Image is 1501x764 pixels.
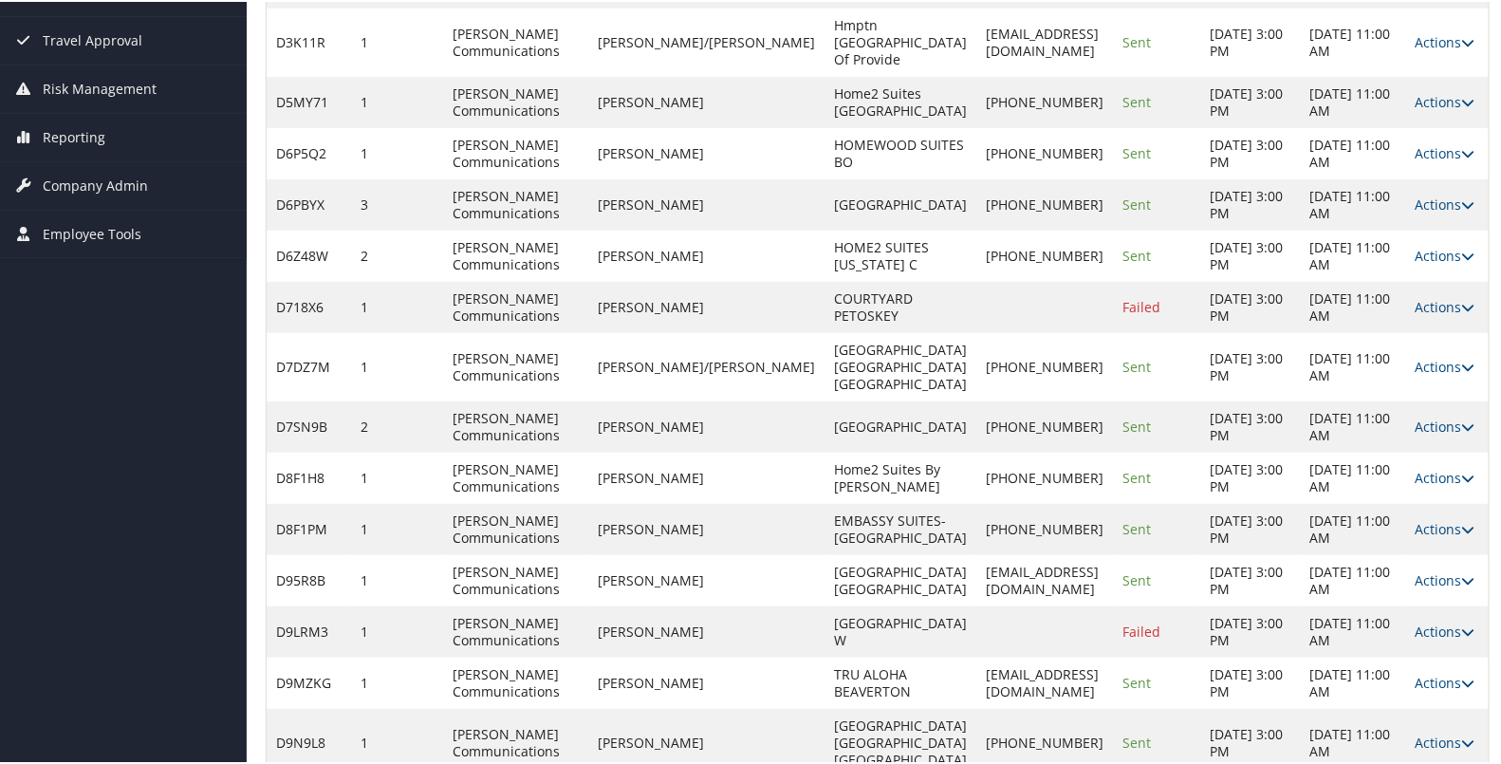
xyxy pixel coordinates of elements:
td: 1 [351,75,443,126]
td: [DATE] 11:00 AM [1301,331,1406,400]
span: Sent [1122,31,1151,49]
td: 2 [351,400,443,451]
td: [DATE] 3:00 PM [1200,229,1301,280]
td: [PERSON_NAME] [588,400,825,451]
td: [PERSON_NAME] [588,451,825,502]
td: [EMAIL_ADDRESS][DOMAIN_NAME] [976,7,1113,75]
a: Actions [1415,518,1474,536]
td: [PERSON_NAME] [588,177,825,229]
a: Actions [1415,296,1474,314]
td: [DATE] 3:00 PM [1200,553,1301,605]
span: Sent [1122,91,1151,109]
td: [GEOGRAPHIC_DATA] [825,400,976,451]
td: D6P5Q2 [267,126,351,177]
td: D7SN9B [267,400,351,451]
a: Actions [1415,621,1474,639]
span: Sent [1122,356,1151,374]
td: [PERSON_NAME] Communications [443,656,588,707]
span: Failed [1122,296,1160,314]
a: Actions [1415,416,1474,434]
td: [PERSON_NAME] Communications [443,75,588,126]
td: D3K11R [267,7,351,75]
span: Sent [1122,416,1151,434]
a: Actions [1415,245,1474,263]
td: [PERSON_NAME] Communications [443,331,588,400]
td: [PERSON_NAME] [588,656,825,707]
td: D8F1PM [267,502,351,553]
td: 1 [351,605,443,656]
td: [PERSON_NAME] [588,502,825,553]
td: D8F1H8 [267,451,351,502]
a: Actions [1415,142,1474,160]
td: 1 [351,331,443,400]
span: Sent [1122,518,1151,536]
span: Employee Tools [43,209,141,256]
td: COURTYARD PETOSKEY [825,280,976,331]
span: Sent [1122,732,1151,750]
td: D6Z48W [267,229,351,280]
td: [DATE] 3:00 PM [1200,656,1301,707]
td: [DATE] 11:00 AM [1301,229,1406,280]
a: Actions [1415,672,1474,690]
td: [DATE] 11:00 AM [1301,656,1406,707]
a: Actions [1415,31,1474,49]
td: [PERSON_NAME] Communications [443,605,588,656]
td: 3 [351,177,443,229]
td: [PERSON_NAME] Communications [443,229,588,280]
td: [PERSON_NAME] [588,126,825,177]
td: [DATE] 11:00 AM [1301,177,1406,229]
td: [PERSON_NAME] [588,553,825,605]
td: [GEOGRAPHIC_DATA] [GEOGRAPHIC_DATA] [825,553,976,605]
td: D6PBYX [267,177,351,229]
td: 1 [351,502,443,553]
td: [DATE] 11:00 AM [1301,502,1406,553]
a: Actions [1415,569,1474,587]
td: 1 [351,451,443,502]
td: [PERSON_NAME] Communications [443,7,588,75]
a: Actions [1415,356,1474,374]
td: [DATE] 11:00 AM [1301,605,1406,656]
td: Home2 Suites By [PERSON_NAME] [825,451,976,502]
td: [PERSON_NAME] Communications [443,451,588,502]
td: [PERSON_NAME] Communications [443,126,588,177]
td: [DATE] 11:00 AM [1301,553,1406,605]
td: [PHONE_NUMBER] [976,177,1113,229]
td: D7DZ7M [267,331,351,400]
td: Hmptn [GEOGRAPHIC_DATA] Of Provide [825,7,976,75]
td: [DATE] 3:00 PM [1200,451,1301,502]
td: [PHONE_NUMBER] [976,75,1113,126]
td: 1 [351,7,443,75]
td: 2 [351,229,443,280]
td: [DATE] 11:00 AM [1301,7,1406,75]
span: Company Admin [43,160,148,208]
span: Sent [1122,142,1151,160]
a: Actions [1415,732,1474,750]
td: 1 [351,126,443,177]
td: [PERSON_NAME] Communications [443,280,588,331]
td: 1 [351,553,443,605]
a: Actions [1415,467,1474,485]
span: Risk Management [43,64,157,111]
td: 1 [351,656,443,707]
td: [DATE] 3:00 PM [1200,502,1301,553]
td: [PERSON_NAME] Communications [443,502,588,553]
td: [DATE] 3:00 PM [1200,126,1301,177]
td: TRU ALOHA BEAVERTON [825,656,976,707]
span: Sent [1122,569,1151,587]
td: [EMAIL_ADDRESS][DOMAIN_NAME] [976,656,1113,707]
td: D9LRM3 [267,605,351,656]
td: [DATE] 3:00 PM [1200,331,1301,400]
td: [PHONE_NUMBER] [976,400,1113,451]
td: [PERSON_NAME]/[PERSON_NAME] [588,7,825,75]
td: [DATE] 11:00 AM [1301,280,1406,331]
td: [DATE] 3:00 PM [1200,7,1301,75]
td: D5MY71 [267,75,351,126]
td: D718X6 [267,280,351,331]
a: Actions [1415,91,1474,109]
td: [PHONE_NUMBER] [976,229,1113,280]
td: [PERSON_NAME] [588,229,825,280]
td: [PHONE_NUMBER] [976,126,1113,177]
td: [DATE] 11:00 AM [1301,126,1406,177]
td: [DATE] 3:00 PM [1200,605,1301,656]
td: [DATE] 3:00 PM [1200,400,1301,451]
